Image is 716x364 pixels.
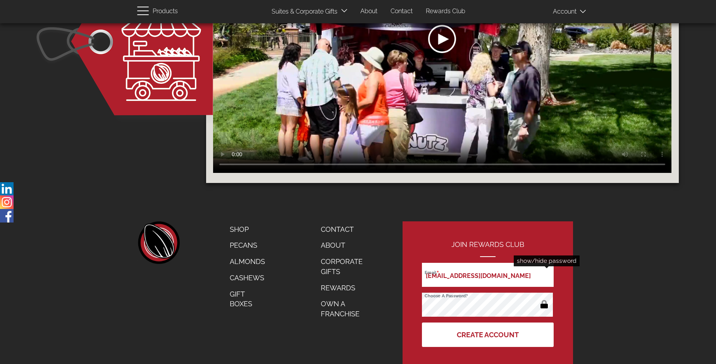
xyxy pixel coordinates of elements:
[266,4,340,19] a: Suites & Corporate Gifts
[385,4,418,19] a: Contact
[137,221,180,264] a: home
[315,280,378,296] a: Rewards
[315,221,378,238] a: Contact
[315,237,378,254] a: About
[422,263,554,287] input: Email
[224,221,271,238] a: Shop
[315,296,378,322] a: Own a Franchise
[153,6,178,17] span: Products
[422,241,554,257] h2: Join Rewards Club
[355,4,383,19] a: About
[514,255,580,266] div: show/hide password
[224,286,271,312] a: Gift Boxes
[420,4,471,19] a: Rewards Club
[315,254,378,279] a: Corporate Gifts
[224,237,271,254] a: Pecans
[224,270,271,286] a: Cashews
[224,254,271,270] a: Almonds
[422,323,554,347] button: Create Account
